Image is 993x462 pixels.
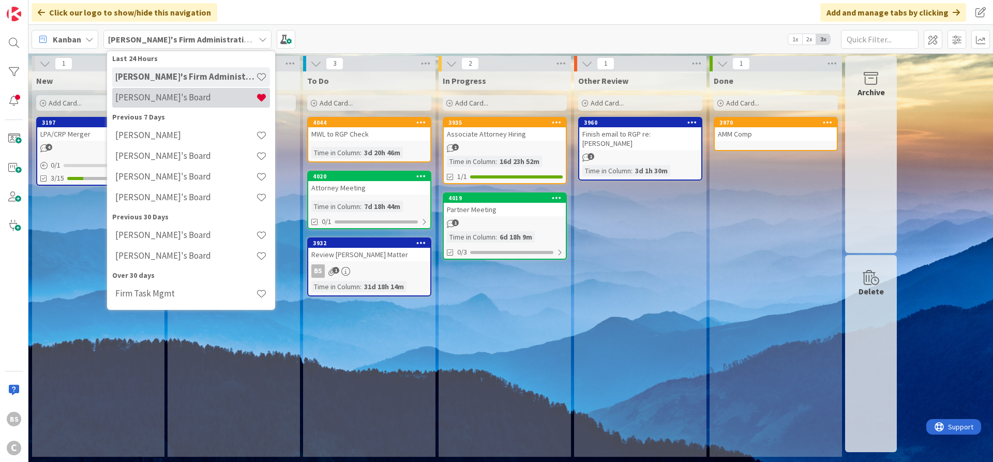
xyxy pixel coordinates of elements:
div: Delete [859,285,884,297]
span: : [360,147,362,158]
a: 4044MWL to RGP CheckTime in Column:3d 20h 46m [307,117,431,162]
h4: [PERSON_NAME]'s Board [115,192,256,202]
span: 1 [597,57,614,70]
a: 4020Attorney MeetingTime in Column:7d 18h 44m0/1 [307,171,431,229]
div: 3960 [579,118,701,127]
span: 2 [461,57,479,70]
span: 0 / 1 [51,160,61,171]
div: 4044MWL to RGP Check [308,118,430,141]
span: Kanban [53,33,81,46]
span: 0/3 [457,247,467,258]
div: Time in Column [447,156,495,167]
h4: [PERSON_NAME]'s Board [115,171,256,182]
div: 4019 [448,195,566,202]
div: Partner Meeting [444,203,566,216]
span: 1 [588,153,594,160]
span: Done [714,76,733,86]
span: 2x [802,34,816,44]
span: : [495,156,497,167]
div: 3935Associate Attorney Hiring [444,118,566,141]
h4: [PERSON_NAME]'s Board [115,151,256,161]
span: 0/1 [322,216,332,227]
span: Support [22,2,47,14]
div: 4020Attorney Meeting [308,172,430,195]
div: LPA/CRP Merger [37,127,159,141]
span: Add Card... [49,98,82,108]
span: 3/15 [51,173,64,184]
div: Review [PERSON_NAME] Matter [308,248,430,261]
div: 3d 20h 46m [362,147,403,158]
div: 3970 [715,118,837,127]
h4: [PERSON_NAME] [115,130,256,140]
div: 3960 [584,119,701,126]
div: Previous 30 Days [112,212,270,222]
div: 3970AMM Comp [715,118,837,141]
div: C [7,441,21,455]
div: 3197LPA/CRP Merger [37,118,159,141]
div: 3197 [37,118,159,127]
span: 3x [816,34,830,44]
span: : [495,231,497,243]
div: Archive [857,86,885,98]
span: Other Review [578,76,628,86]
span: New [36,76,53,86]
div: Time in Column [582,165,631,176]
h4: [PERSON_NAME]'s Board [115,92,256,102]
div: 3197 [42,119,159,126]
span: To Do [307,76,329,86]
span: 4 [46,144,52,151]
span: Add Card... [320,98,353,108]
div: 4044 [313,119,430,126]
div: 16d 23h 52m [497,156,542,167]
span: 1 [333,267,339,274]
div: Time in Column [447,231,495,243]
span: 1 [452,144,459,151]
b: [PERSON_NAME]'s Firm Administration Board [108,34,278,44]
span: 1 [55,57,72,70]
a: 3960Finish email to RGP re: [PERSON_NAME]Time in Column:3d 1h 30m [578,117,702,181]
span: : [360,201,362,212]
div: Time in Column [311,281,360,292]
div: Click our logo to show/hide this navigation [32,3,217,22]
a: 4019Partner MeetingTime in Column:6d 18h 9m0/3 [443,192,567,260]
div: 3d 1h 30m [633,165,670,176]
span: Add Card... [726,98,759,108]
div: Time in Column [311,201,360,212]
div: 4044 [308,118,430,127]
div: Over 30 days [112,270,270,281]
h4: [PERSON_NAME]'s Board [115,230,256,240]
img: Visit kanbanzone.com [7,7,21,21]
div: 3935 [448,119,566,126]
div: 7d 18h 44m [362,201,403,212]
a: 3932Review [PERSON_NAME] MatterBSTime in Column:31d 18h 14m [307,237,431,296]
div: Add and manage tabs by clicking [820,3,966,22]
div: 3970 [719,119,837,126]
span: 3 [326,57,343,70]
div: AMM Comp [715,127,837,141]
span: Add Card... [591,98,624,108]
div: 3960Finish email to RGP re: [PERSON_NAME] [579,118,701,150]
div: 6d 18h 9m [497,231,535,243]
div: 3935 [444,118,566,127]
div: BS [7,412,21,426]
span: 1/1 [457,171,467,182]
div: Last 24 Hours [112,53,270,64]
h4: Firm Task Mgmt [115,288,256,299]
div: BS [311,264,325,278]
h4: [PERSON_NAME]'s Board [115,250,256,261]
div: 3932Review [PERSON_NAME] Matter [308,239,430,261]
span: In Progress [443,76,486,86]
div: MWL to RGP Check [308,127,430,141]
span: : [360,281,362,292]
span: Add Card... [455,98,488,108]
h4: [PERSON_NAME]'s Firm Administration Board [115,71,256,82]
div: 0/1 [37,159,159,172]
span: 1x [788,34,802,44]
span: : [631,165,633,176]
div: Previous 7 Days [112,112,270,123]
input: Quick Filter... [841,30,919,49]
div: Finish email to RGP re: [PERSON_NAME] [579,127,701,150]
div: Attorney Meeting [308,181,430,195]
div: Associate Attorney Hiring [444,127,566,141]
div: 3932 [308,239,430,248]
